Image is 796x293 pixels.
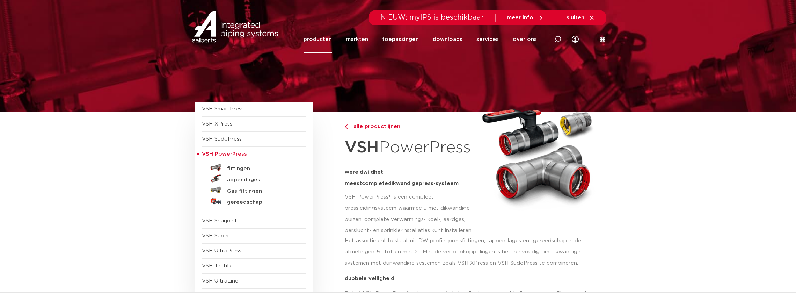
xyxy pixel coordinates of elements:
[382,26,419,53] a: toepassingen
[345,170,383,186] span: het meest
[349,124,400,129] span: alle productlijnen
[202,162,306,173] a: fittingen
[202,218,237,223] a: VSH Shurjoint
[345,276,597,281] p: dubbele veiligheid
[419,181,459,186] span: press-systeem
[202,173,306,184] a: appendages
[202,233,229,238] a: VSH Super
[202,106,244,112] a: VSH SmartPress
[567,15,584,20] span: sluiten
[202,195,306,207] a: gereedschap
[227,199,296,206] h5: gereedschap
[345,134,476,161] h1: PowerPress
[345,235,597,269] p: Het assortiment bestaat uit DW-profiel pressfittingen, -appendages en -gereedschap in de afmeting...
[433,26,462,53] a: downloads
[227,166,296,172] h5: fittingen
[345,192,476,236] p: VSH PowerPress® is een compleet pressleidingsysteem waarmee u met dikwandige buizen, complete ver...
[202,184,306,195] a: Gas fittingen
[567,15,595,21] a: sluiten
[227,188,296,194] h5: Gas fittingen
[380,14,484,21] span: NIEUW: myIPS is beschikbaar
[304,26,332,53] a: producten
[345,122,476,131] a: alle productlijnen
[304,26,537,53] nav: Menu
[346,26,368,53] a: markten
[507,15,544,21] a: meer info
[227,177,296,183] h5: appendages
[202,121,232,127] a: VSH XPress
[388,181,419,186] span: dikwandige
[476,26,499,53] a: services
[202,136,242,142] a: VSH SudoPress
[202,151,247,157] span: VSH PowerPress
[202,263,233,269] a: VSH Tectite
[345,170,374,175] span: wereldwijd
[202,278,238,284] a: VSH UltraLine
[345,140,379,156] strong: VSH
[513,26,537,53] a: over ons
[345,124,348,129] img: chevron-right.svg
[507,15,533,20] span: meer info
[202,248,241,253] a: VSH UltraPress
[362,181,388,186] span: complete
